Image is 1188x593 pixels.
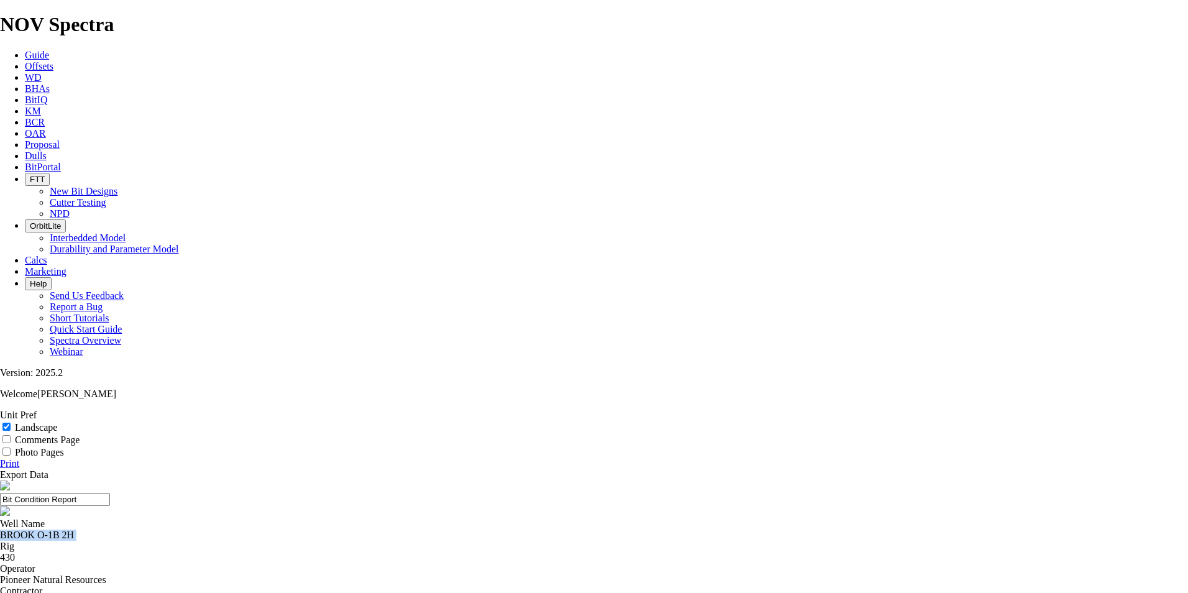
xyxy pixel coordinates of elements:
a: Spectra Overview [50,335,121,346]
a: BHAs [25,83,50,94]
a: Webinar [50,346,83,357]
a: Proposal [25,139,60,150]
a: WD [25,72,42,83]
a: BitPortal [25,162,61,172]
a: BCR [25,117,45,127]
a: Guide [25,50,49,60]
a: Dulls [25,150,47,161]
label: Landscape [15,422,57,433]
a: Short Tutorials [50,313,109,323]
button: Help [25,277,52,290]
span: FTT [30,175,45,184]
a: KM [25,106,41,116]
span: Help [30,279,47,288]
a: Marketing [25,266,66,277]
a: Send Us Feedback [50,290,124,301]
a: BitIQ [25,94,47,105]
span: OrbitLite [30,221,61,231]
a: Calcs [25,255,47,265]
button: FTT [25,173,50,186]
a: Durability and Parameter Model [50,244,179,254]
a: New Bit Designs [50,186,117,196]
a: Cutter Testing [50,197,106,208]
a: OAR [25,128,46,139]
label: Photo Pages [15,447,64,457]
button: OrbitLite [25,219,66,232]
a: Offsets [25,61,53,71]
label: Comments Page [15,434,80,445]
a: Report a Bug [50,301,103,312]
a: NPD [50,208,70,219]
span: [PERSON_NAME] [37,388,116,399]
a: Interbedded Model [50,232,126,243]
a: Quick Start Guide [50,324,122,334]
